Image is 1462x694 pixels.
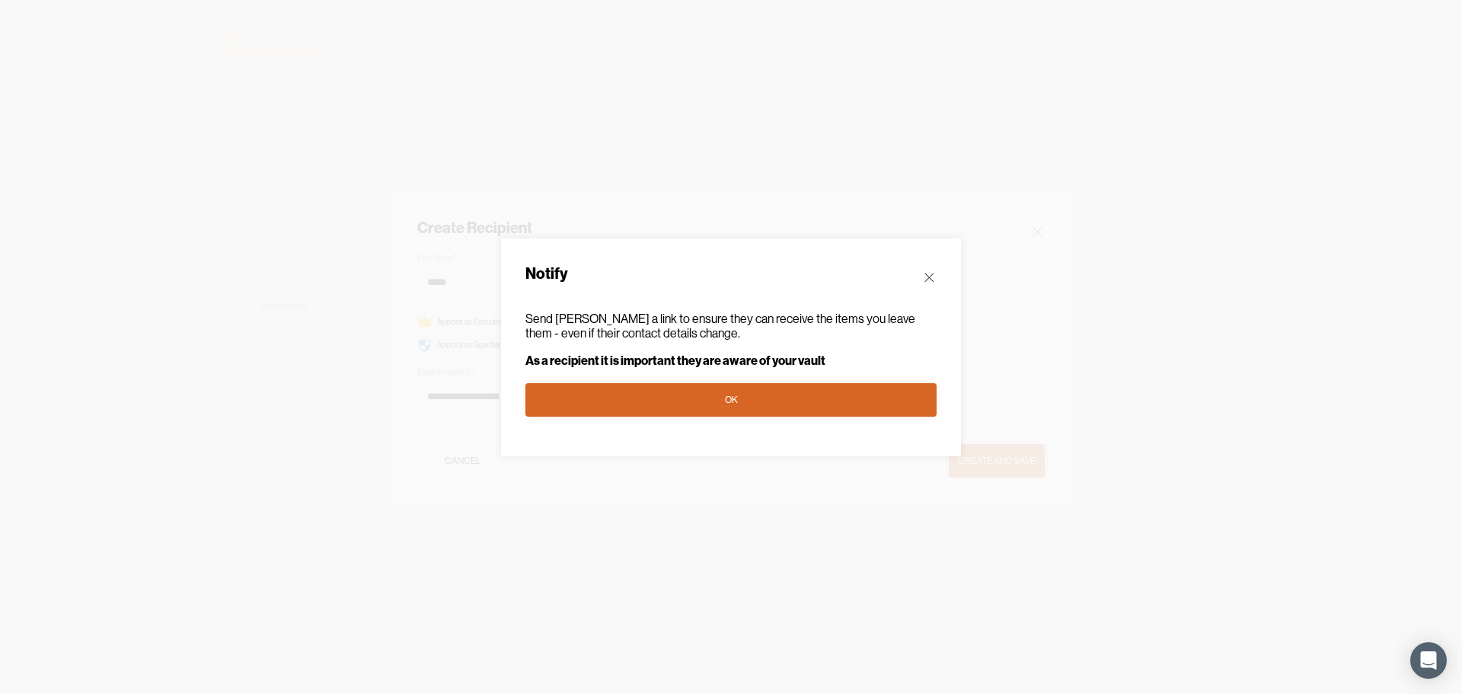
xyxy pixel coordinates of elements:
[525,353,825,368] strong: As a recipient it is important they are aware of your vault
[1410,642,1447,679] div: Open Intercom Messenger
[725,392,738,408] div: OK
[525,312,937,341] p: Send [PERSON_NAME] a link to ensure they can receive the items you leave them - even if their con...
[525,383,937,417] button: OK
[525,263,568,284] div: Notify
